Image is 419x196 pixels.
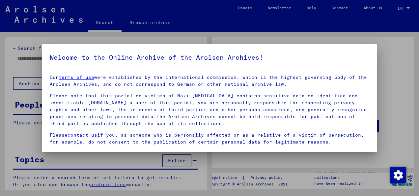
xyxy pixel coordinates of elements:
a: contact us [68,132,97,138]
a: Here [50,150,62,156]
a: terms of use [59,74,94,80]
h5: Welcome to the Online Archive of the Arolsen Archives! [50,52,369,63]
p: you will find all the relevant information about the Arolsen Archives privacy policy. [50,150,369,157]
p: Please note that this portal on victims of Nazi [MEDICAL_DATA] contains sensitive data on identif... [50,92,369,127]
p: Please if you, as someone who is personally affected or as a relative of a victim of persecution,... [50,132,369,146]
p: Our were established by the international commission, which is the highest governing body of the ... [50,74,369,88]
img: Change consent [390,167,406,183]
